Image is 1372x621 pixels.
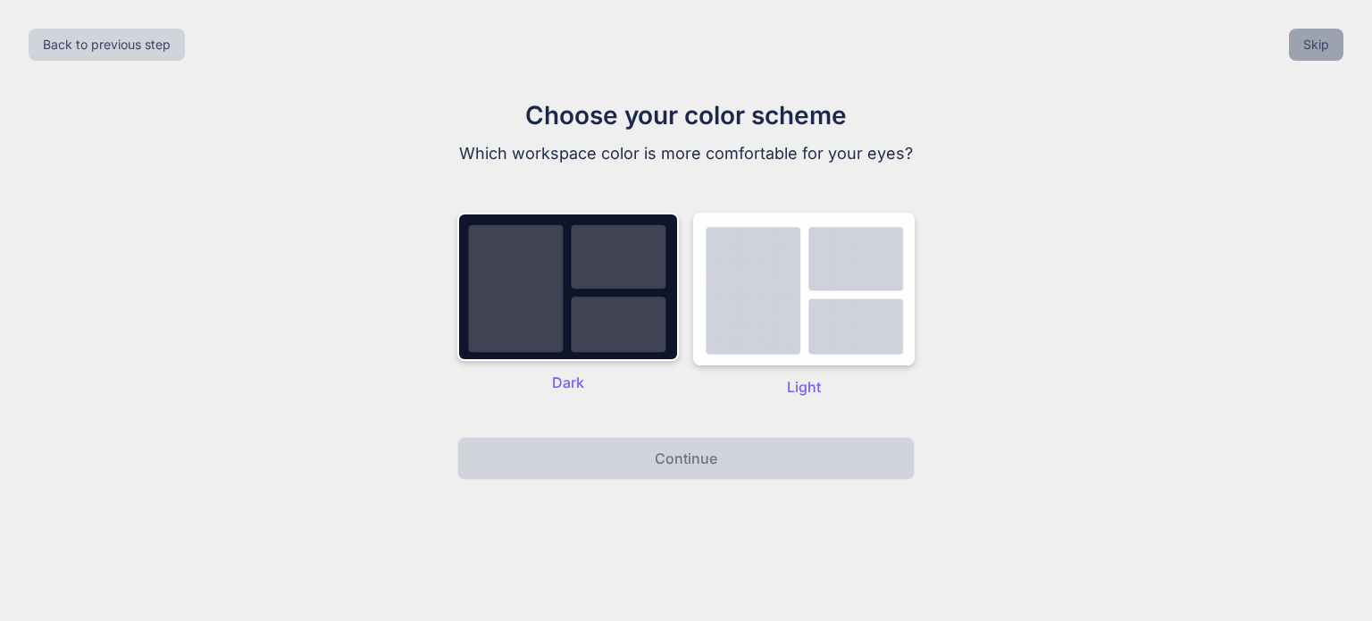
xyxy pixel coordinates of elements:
[386,97,986,134] h1: Choose your color scheme
[693,376,915,398] p: Light
[457,213,679,361] img: dark
[457,372,679,393] p: Dark
[386,141,986,166] p: Which workspace color is more comfortable for your eyes?
[29,29,185,61] button: Back to previous step
[655,448,717,469] p: Continue
[457,437,915,480] button: Continue
[693,213,915,365] img: dark
[1289,29,1343,61] button: Skip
